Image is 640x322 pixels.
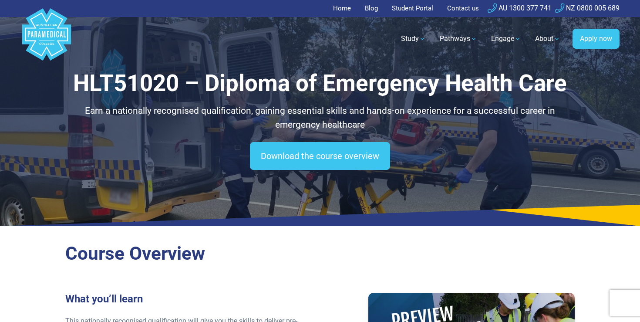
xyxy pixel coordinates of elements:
a: Download the course overview [250,142,390,170]
h1: HLT51020 – Diploma of Emergency Health Care [65,70,575,97]
a: Apply now [573,29,620,49]
a: Australian Paramedical College [20,17,73,61]
a: NZ 0800 005 689 [555,4,620,12]
a: Study [396,27,431,51]
h2: Course Overview [65,243,575,265]
a: Engage [486,27,526,51]
p: Earn a nationally recognised qualification, gaining essential skills and hands-on experience for ... [65,104,575,132]
a: Pathways [435,27,482,51]
h3: What you’ll learn [65,293,315,305]
a: AU 1300 377 741 [488,4,552,12]
a: About [530,27,566,51]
